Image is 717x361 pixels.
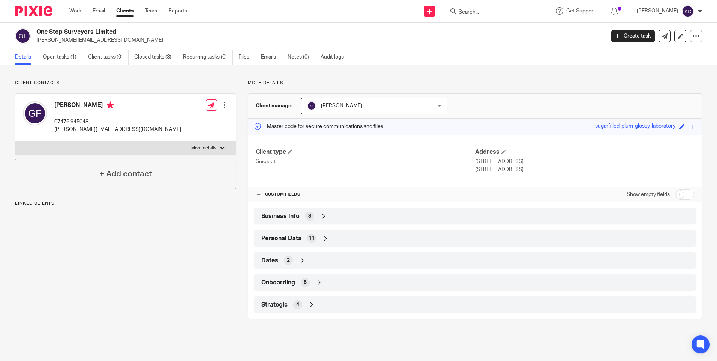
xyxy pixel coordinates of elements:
[256,102,294,110] h3: Client manager
[43,50,82,65] a: Open tasks (1)
[261,301,288,309] span: Strategic
[458,9,525,16] input: Search
[23,101,47,125] img: svg%3E
[261,279,295,287] span: Onboarding
[309,235,315,242] span: 11
[256,158,475,165] p: Suspect
[15,50,37,65] a: Details
[475,158,694,165] p: [STREET_ADDRESS]
[566,8,595,14] span: Get Support
[475,166,694,173] p: [STREET_ADDRESS]
[36,28,487,36] h2: One Stop Surveyors Limited
[637,7,678,15] p: [PERSON_NAME]
[321,103,362,108] span: [PERSON_NAME]
[256,148,475,156] h4: Client type
[36,36,600,44] p: [PERSON_NAME][EMAIL_ADDRESS][DOMAIN_NAME]
[595,122,675,131] div: sugarfilled-plum-glossy-laboratory
[69,7,81,15] a: Work
[54,126,181,133] p: [PERSON_NAME][EMAIL_ADDRESS][DOMAIN_NAME]
[256,191,475,197] h4: CUSTOM FIELDS
[304,279,307,286] span: 5
[308,212,311,220] span: 8
[145,7,157,15] a: Team
[183,50,233,65] a: Recurring tasks (0)
[296,301,299,308] span: 4
[321,50,349,65] a: Audit logs
[261,50,282,65] a: Emails
[168,7,187,15] a: Reports
[254,123,383,130] p: Master code for secure communications and files
[15,80,236,86] p: Client contacts
[238,50,255,65] a: Files
[307,101,316,110] img: svg%3E
[611,30,655,42] a: Create task
[134,50,177,65] a: Closed tasks (3)
[93,7,105,15] a: Email
[248,80,702,86] p: More details
[88,50,129,65] a: Client tasks (0)
[261,212,300,220] span: Business Info
[191,145,216,151] p: More details
[261,257,278,265] span: Dates
[54,101,181,111] h4: [PERSON_NAME]
[475,148,694,156] h4: Address
[287,257,290,264] span: 2
[106,101,114,109] i: Primary
[15,28,31,44] img: svg%3E
[116,7,133,15] a: Clients
[261,235,301,242] span: Personal Data
[15,200,236,206] p: Linked clients
[54,118,181,126] p: 07476 945048
[288,50,315,65] a: Notes (0)
[15,6,52,16] img: Pixie
[627,191,670,198] label: Show empty fields
[99,168,152,180] h4: + Add contact
[682,5,694,17] img: svg%3E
